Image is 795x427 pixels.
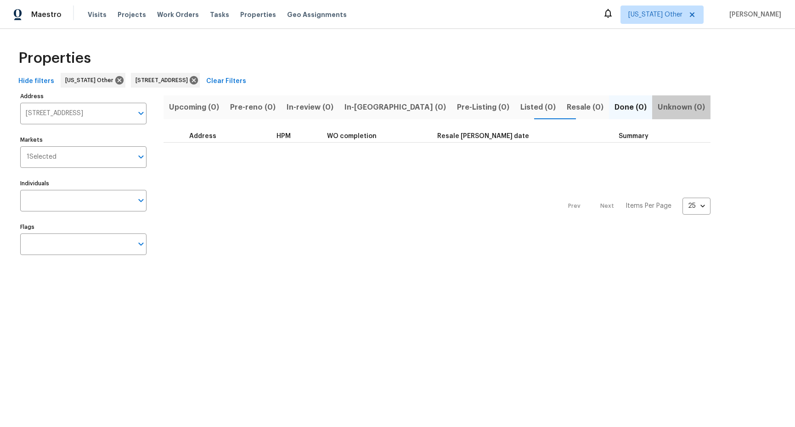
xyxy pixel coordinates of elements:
[287,10,347,19] span: Geo Assignments
[203,73,250,90] button: Clear Filters
[20,181,147,186] label: Individuals
[169,101,219,114] span: Upcoming (0)
[437,133,529,139] span: Resale [PERSON_NAME] date
[567,101,603,114] span: Resale (0)
[18,54,91,63] span: Properties
[726,10,781,19] span: [PERSON_NAME]
[626,201,671,211] p: Items Per Page
[344,101,446,114] span: In-[GEOGRAPHIC_DATA] (0)
[88,10,107,19] span: Visits
[20,224,147,230] label: Flags
[65,76,117,85] span: [US_STATE] Other
[27,153,56,161] span: 1 Selected
[230,101,276,114] span: Pre-reno (0)
[61,73,125,88] div: [US_STATE] Other
[682,194,710,218] div: 25
[135,107,147,120] button: Open
[287,101,333,114] span: In-review (0)
[20,137,147,143] label: Markets
[20,94,147,99] label: Address
[206,76,246,87] span: Clear Filters
[31,10,62,19] span: Maestro
[135,238,147,250] button: Open
[457,101,509,114] span: Pre-Listing (0)
[135,150,147,163] button: Open
[118,10,146,19] span: Projects
[619,133,648,139] span: Summary
[15,73,58,90] button: Hide filters
[18,76,54,87] span: Hide filters
[157,10,199,19] span: Work Orders
[658,101,705,114] span: Unknown (0)
[520,101,556,114] span: Listed (0)
[189,133,216,139] span: Address
[615,101,647,114] span: Done (0)
[135,76,192,85] span: [STREET_ADDRESS]
[559,148,710,264] nav: Pagination Navigation
[240,10,276,19] span: Properties
[131,73,200,88] div: [STREET_ADDRESS]
[276,133,291,139] span: HPM
[210,11,229,18] span: Tasks
[327,133,377,139] span: WO completion
[135,194,147,207] button: Open
[628,10,682,19] span: [US_STATE] Other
